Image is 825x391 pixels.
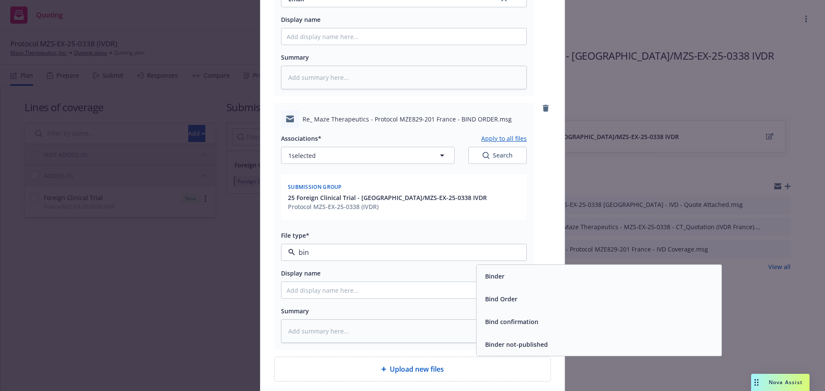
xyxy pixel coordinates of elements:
div: Protocol MZS-EX-25-0338 (IVDR) [288,202,487,211]
input: Filter by keyword [295,247,509,258]
div: Drag to move [751,374,762,391]
span: Nova Assist [769,379,803,386]
button: Nova Assist [751,374,810,391]
button: 25 Foreign Clinical Trial - [GEOGRAPHIC_DATA]/MZS-EX-25-0338 IVDR [288,193,487,202]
